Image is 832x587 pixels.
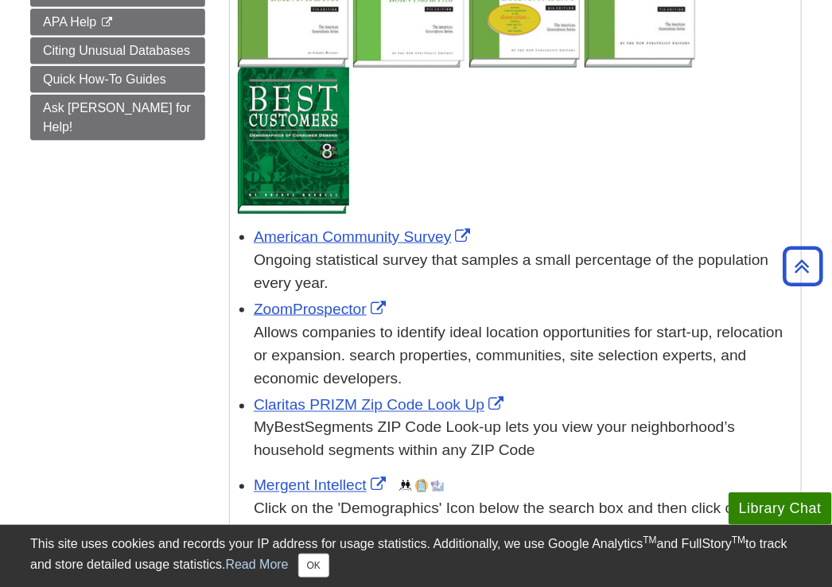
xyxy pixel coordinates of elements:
button: Close [298,554,329,577]
div: This site uses cookies and records your IP address for usage statistics. Additionally, we use Goo... [30,535,802,577]
img: Industry Report [431,480,444,492]
a: Citing Unusual Databases [30,37,205,64]
a: Link opens in new window [254,301,390,317]
div: Allows companies to identify ideal location opportunities for start-up, relocation or expansion. ... [254,321,793,390]
i: This link opens in a new window [100,17,114,28]
img: Company Information [415,480,428,492]
span: Quick How-To Guides [43,72,166,86]
span: Ask [PERSON_NAME] for Help! [43,101,191,134]
span: APA Help [43,15,96,29]
a: APA Help [30,9,205,36]
div: Ongoing statistical survey that samples a small percentage of the population every year. [254,249,793,295]
a: Back to Top [777,255,828,277]
a: Link opens in new window [254,228,474,245]
img: Best Customers: Demographics of Consumer Demand [238,68,349,214]
div: MyBestSegments ZIP Code Look-up lets you view your neighborhood’s household segments within any Z... [254,417,793,463]
a: Ask [PERSON_NAME] for Help! [30,95,205,141]
a: Link opens in new window [254,397,507,414]
sup: TM [732,535,745,546]
a: Quick How-To Guides [30,66,205,93]
span: Citing Unusual Databases [43,44,190,57]
img: Demographics [399,480,412,492]
sup: TM [643,535,656,546]
a: Link opens in new window [254,477,390,494]
button: Library Chat [729,492,832,525]
a: Read More [225,558,288,571]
